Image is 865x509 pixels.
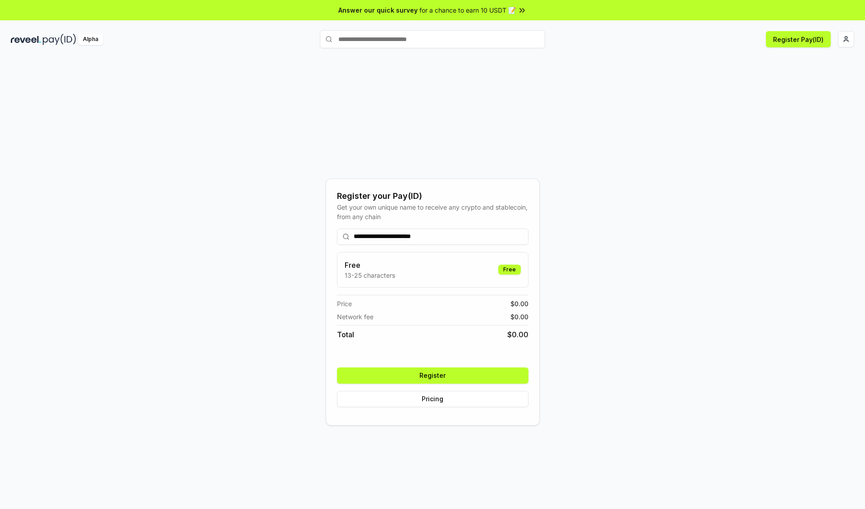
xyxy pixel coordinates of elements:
[11,34,41,45] img: reveel_dark
[337,202,528,221] div: Get your own unique name to receive any crypto and stablecoin, from any chain
[507,329,528,340] span: $ 0.00
[337,391,528,407] button: Pricing
[345,271,395,280] p: 13-25 characters
[337,299,352,308] span: Price
[766,31,831,47] button: Register Pay(ID)
[337,367,528,384] button: Register
[345,260,395,271] h3: Free
[337,312,373,321] span: Network fee
[78,34,103,45] div: Alpha
[498,265,521,275] div: Free
[510,312,528,321] span: $ 0.00
[337,190,528,202] div: Register your Pay(ID)
[337,329,354,340] span: Total
[419,5,516,15] span: for a chance to earn 10 USDT 📝
[43,34,76,45] img: pay_id
[338,5,418,15] span: Answer our quick survey
[510,299,528,308] span: $ 0.00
